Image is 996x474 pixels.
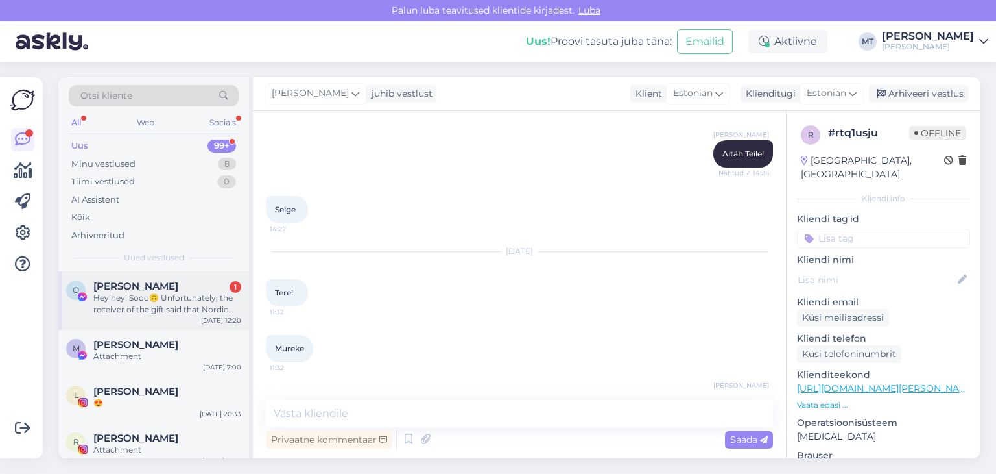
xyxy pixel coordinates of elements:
div: 0 [217,175,236,188]
div: Kõik [71,211,90,224]
span: Mari-Liis Treimut [93,339,178,351]
div: Küsi meiliaadressi [797,309,889,327]
div: [PERSON_NAME] [882,31,974,42]
div: Uus [71,140,88,153]
span: Uued vestlused [124,252,184,264]
span: Olga Lepaeva [93,281,178,292]
span: [PERSON_NAME] [713,130,769,140]
a: [URL][DOMAIN_NAME][PERSON_NAME] [797,382,976,394]
div: # rtq1usju [828,125,909,141]
div: Attachment [93,351,241,362]
div: juhib vestlust [366,87,433,101]
span: [PERSON_NAME] [713,380,769,390]
p: Kliendi telefon [797,332,970,345]
span: Offline [909,126,966,140]
span: R [73,437,79,447]
div: Attachment [93,444,241,456]
div: 8 [218,158,236,171]
div: [PERSON_NAME] [882,42,974,52]
div: Socials [207,114,239,131]
div: All [69,114,84,131]
div: Aktiivne [748,30,827,53]
span: L [74,390,78,400]
img: Askly Logo [10,88,35,112]
div: [DATE] 7:00 [203,362,241,372]
div: Privaatne kommentaar [266,431,392,449]
button: Emailid [677,29,733,54]
div: Klienditugi [741,87,796,101]
p: Kliendi email [797,295,970,309]
span: Estonian [807,86,846,101]
div: Kliendi info [797,193,970,205]
span: Tere! [275,288,293,297]
p: Brauser [797,449,970,462]
span: r [808,130,814,140]
div: [DATE] 20:33 [200,409,241,419]
input: Lisa tag [797,229,970,248]
a: [PERSON_NAME][PERSON_NAME] [882,31,988,52]
span: Mureke [275,343,304,353]
div: Minu vestlused [71,158,136,171]
span: Luba [575,5,604,16]
div: [DATE] 14:16 [202,456,241,466]
div: Klient [630,87,662,101]
p: Operatsioonisüsteem [797,416,970,430]
div: Arhiveeritud [71,229,124,242]
span: Leele Lahi [93,386,178,397]
div: Hey hey! Sooo🙃 Unfortunately, the receiver of the gift said that Nordic jacket is too hot for him... [93,292,241,316]
span: 14:27 [270,224,318,234]
div: 😍 [93,397,241,409]
span: Otsi kliente [80,89,132,103]
div: [DATE] 12:20 [201,316,241,325]
div: AI Assistent [71,193,119,206]
span: [PERSON_NAME] [272,86,349,101]
span: Saada [730,434,768,445]
div: 99+ [207,140,236,153]
div: [DATE] [266,245,773,257]
span: M [73,343,80,353]
div: 1 [230,281,241,293]
div: Web [134,114,157,131]
div: Tiimi vestlused [71,175,135,188]
span: Estonian [673,86,713,101]
p: Kliendi tag'id [797,212,970,226]
span: Nähtud ✓ 14:26 [718,168,769,178]
div: [GEOGRAPHIC_DATA], [GEOGRAPHIC_DATA] [801,154,944,181]
p: Kliendi nimi [797,253,970,267]
p: Klienditeekond [797,368,970,382]
span: Selge [275,205,296,214]
div: Arhiveeri vestlus [869,85,969,103]
span: 11:32 [270,363,318,373]
div: Küsi telefoninumbrit [797,345,901,363]
p: [MEDICAL_DATA] [797,430,970,443]
span: O [73,285,79,295]
div: MT [859,32,877,51]
span: Robin Hunt [93,432,178,444]
div: Proovi tasuta juba täna: [526,34,672,49]
span: Aitäh Teile! [722,149,764,158]
input: Lisa nimi [798,273,955,287]
p: Vaata edasi ... [797,399,970,411]
span: 11:32 [270,307,318,317]
b: Uus! [526,35,551,47]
